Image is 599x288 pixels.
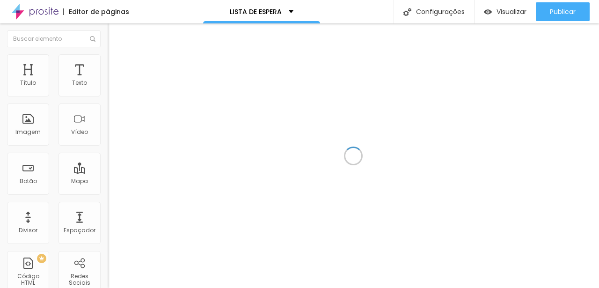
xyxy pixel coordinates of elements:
div: Editor de páginas [63,8,129,15]
img: Icone [403,8,411,16]
span: Publicar [550,8,576,15]
div: Texto [72,80,87,86]
span: Visualizar [497,8,526,15]
img: Icone [90,36,95,42]
p: LISTA DE ESPERA [230,8,282,15]
input: Buscar elemento [7,30,101,47]
button: Visualizar [475,2,536,21]
div: Botão [20,178,37,185]
div: Redes Sociais [61,273,98,287]
img: view-1.svg [484,8,492,16]
div: Vídeo [71,129,88,135]
div: Código HTML [9,273,46,287]
button: Publicar [536,2,590,21]
div: Espaçador [64,227,95,234]
div: Imagem [15,129,41,135]
div: Mapa [71,178,88,185]
div: Divisor [19,227,37,234]
div: Título [20,80,36,86]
